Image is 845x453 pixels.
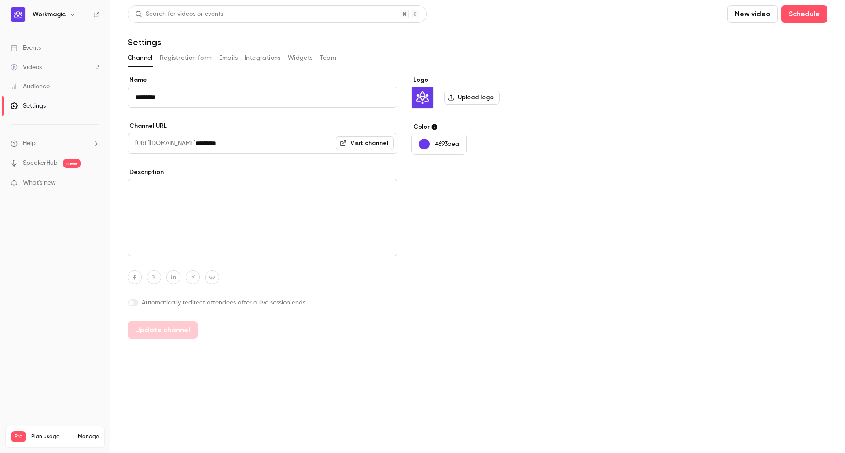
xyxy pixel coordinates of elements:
[63,159,81,168] span: new
[128,298,397,307] label: Automatically redirect attendees after a live session ends
[411,76,547,109] section: Logo
[11,63,42,72] div: Videos
[219,51,238,65] button: Emails
[11,431,26,442] span: Pro
[245,51,281,65] button: Integrations
[23,139,36,148] span: Help
[435,140,459,149] p: #693aea
[288,51,313,65] button: Widgets
[78,433,99,440] a: Manage
[11,43,41,52] div: Events
[11,139,99,148] li: help-dropdown-opener
[727,5,778,23] button: New video
[11,7,25,22] img: Workmagic
[320,51,337,65] button: Team
[89,179,99,187] iframe: Noticeable Trigger
[128,168,397,177] label: Description
[411,123,547,131] label: Color
[411,134,467,155] button: #693aea
[128,51,153,65] button: Channel
[336,136,394,150] a: Visit channel
[11,82,50,91] div: Audience
[33,10,66,19] h6: Workmagic
[781,5,827,23] button: Schedule
[11,101,46,110] div: Settings
[23,178,56,188] span: What's new
[160,51,212,65] button: Registration form
[23,159,58,168] a: SpeakerHub
[128,122,397,130] label: Channel URL
[411,76,547,84] label: Logo
[412,87,433,108] img: Workmagic
[128,133,195,154] span: [URL][DOMAIN_NAME]
[128,37,161,47] h1: Settings
[135,10,223,19] div: Search for videos or events
[444,91,500,105] label: Upload logo
[31,433,73,440] span: Plan usage
[128,76,397,84] label: Name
